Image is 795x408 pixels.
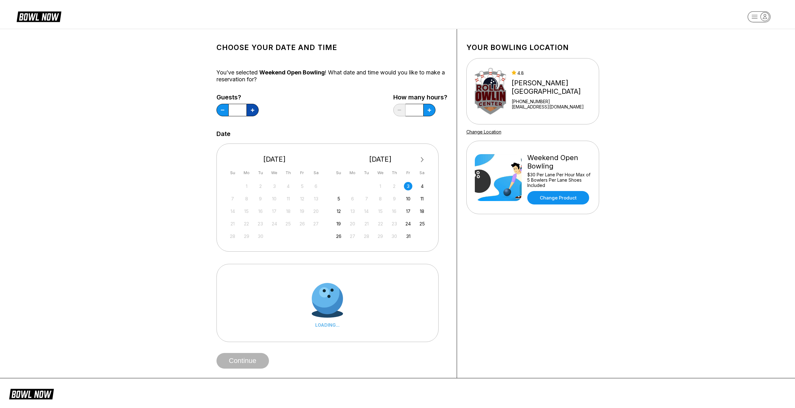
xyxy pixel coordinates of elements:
div: Not available Saturday, September 6th, 2025 [312,182,320,190]
div: Not available Sunday, September 14th, 2025 [228,207,237,215]
div: Not available Friday, September 5th, 2025 [298,182,306,190]
div: Choose Saturday, October 4th, 2025 [418,182,426,190]
div: Not available Wednesday, October 15th, 2025 [376,207,385,215]
div: Not available Wednesday, September 24th, 2025 [270,219,279,228]
div: Not available Tuesday, October 7th, 2025 [362,194,371,203]
div: You’ve selected ! What date and time would you like to make a reservation for? [216,69,447,83]
div: Not available Thursday, October 16th, 2025 [390,207,399,215]
div: Su [228,169,237,177]
div: Su [335,169,343,177]
div: Not available Thursday, September 11th, 2025 [284,194,292,203]
div: Not available Tuesday, October 14th, 2025 [362,207,371,215]
div: Choose Friday, October 3rd, 2025 [404,182,412,190]
label: How many hours? [393,94,447,101]
div: Not available Tuesday, September 23rd, 2025 [256,219,265,228]
div: Not available Thursday, October 9th, 2025 [390,194,399,203]
div: Not available Monday, September 29th, 2025 [242,232,251,240]
h1: Choose your Date and time [216,43,447,52]
div: Not available Monday, September 8th, 2025 [242,194,251,203]
span: Weekend Open Bowling [259,69,325,76]
div: Not available Tuesday, September 9th, 2025 [256,194,265,203]
div: Not available Sunday, September 21st, 2025 [228,219,237,228]
label: Date [216,130,231,137]
div: $30 Per Lane Per Hour Max of 5 Bowlers Per Lane Shoes Included [527,172,591,188]
div: Not available Monday, October 6th, 2025 [348,194,357,203]
div: Choose Sunday, October 5th, 2025 [335,194,343,203]
div: Not available Friday, September 26th, 2025 [298,219,306,228]
div: Choose Sunday, October 19th, 2025 [335,219,343,228]
div: Mo [242,169,251,177]
div: Not available Tuesday, September 2nd, 2025 [256,182,265,190]
div: Not available Tuesday, September 16th, 2025 [256,207,265,215]
div: Choose Saturday, October 25th, 2025 [418,219,426,228]
div: [PHONE_NUMBER] [512,99,596,104]
div: 4.8 [512,70,596,76]
div: Weekend Open Bowling [527,154,591,170]
div: Choose Friday, October 31st, 2025 [404,232,412,240]
div: Not available Wednesday, October 29th, 2025 [376,232,385,240]
div: Not available Tuesday, October 28th, 2025 [362,232,371,240]
div: Not available Monday, October 20th, 2025 [348,219,357,228]
div: Not available Tuesday, October 21st, 2025 [362,219,371,228]
div: Not available Wednesday, October 8th, 2025 [376,194,385,203]
img: Rolla Bowling Center [475,68,506,115]
div: Choose Friday, October 24th, 2025 [404,219,412,228]
div: Tu [256,169,265,177]
div: Not available Sunday, September 7th, 2025 [228,194,237,203]
div: Fr [404,169,412,177]
div: Not available Wednesday, September 17th, 2025 [270,207,279,215]
div: Choose Sunday, October 12th, 2025 [335,207,343,215]
h1: Your bowling location [466,43,599,52]
div: Not available Tuesday, September 30th, 2025 [256,232,265,240]
div: Not available Monday, September 22nd, 2025 [242,219,251,228]
div: LOADING... [312,322,343,328]
div: Th [284,169,292,177]
div: Not available Saturday, September 27th, 2025 [312,219,320,228]
a: Change Location [466,129,501,134]
div: Not available Thursday, September 18th, 2025 [284,207,292,215]
div: Sa [418,169,426,177]
div: [DATE] [226,155,323,164]
div: Not available Monday, September 1st, 2025 [242,182,251,190]
div: Choose Saturday, October 18th, 2025 [418,207,426,215]
div: Not available Thursday, September 4th, 2025 [284,182,292,190]
a: Change Product [527,191,589,204]
div: Not available Monday, September 15th, 2025 [242,207,251,215]
div: Not available Friday, September 19th, 2025 [298,207,306,215]
div: Not available Thursday, October 30th, 2025 [390,232,399,240]
div: Choose Sunday, October 26th, 2025 [335,232,343,240]
div: Not available Sunday, September 28th, 2025 [228,232,237,240]
button: Next Month [417,155,427,165]
div: We [270,169,279,177]
div: Mo [348,169,357,177]
div: Not available Thursday, September 25th, 2025 [284,219,292,228]
label: Guests? [216,94,259,101]
div: Sa [312,169,320,177]
div: [PERSON_NAME][GEOGRAPHIC_DATA] [512,79,596,96]
div: Th [390,169,399,177]
div: Not available Wednesday, September 3rd, 2025 [270,182,279,190]
a: [EMAIL_ADDRESS][DOMAIN_NAME] [512,104,596,109]
div: month 2025-09 [228,181,321,240]
div: Not available Thursday, October 2nd, 2025 [390,182,399,190]
div: Not available Wednesday, October 22nd, 2025 [376,219,385,228]
div: Choose Friday, October 17th, 2025 [404,207,412,215]
div: Tu [362,169,371,177]
div: Not available Friday, September 12th, 2025 [298,194,306,203]
div: month 2025-10 [334,181,427,240]
img: Weekend Open Bowling [475,154,522,201]
div: Not available Wednesday, September 10th, 2025 [270,194,279,203]
div: Not available Saturday, September 20th, 2025 [312,207,320,215]
div: Not available Wednesday, October 1st, 2025 [376,182,385,190]
div: Choose Saturday, October 11th, 2025 [418,194,426,203]
div: We [376,169,385,177]
div: Not available Monday, October 27th, 2025 [348,232,357,240]
div: Not available Monday, October 13th, 2025 [348,207,357,215]
div: Choose Friday, October 10th, 2025 [404,194,412,203]
div: Not available Thursday, October 23rd, 2025 [390,219,399,228]
div: Fr [298,169,306,177]
div: Not available Saturday, September 13th, 2025 [312,194,320,203]
div: [DATE] [332,155,429,164]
